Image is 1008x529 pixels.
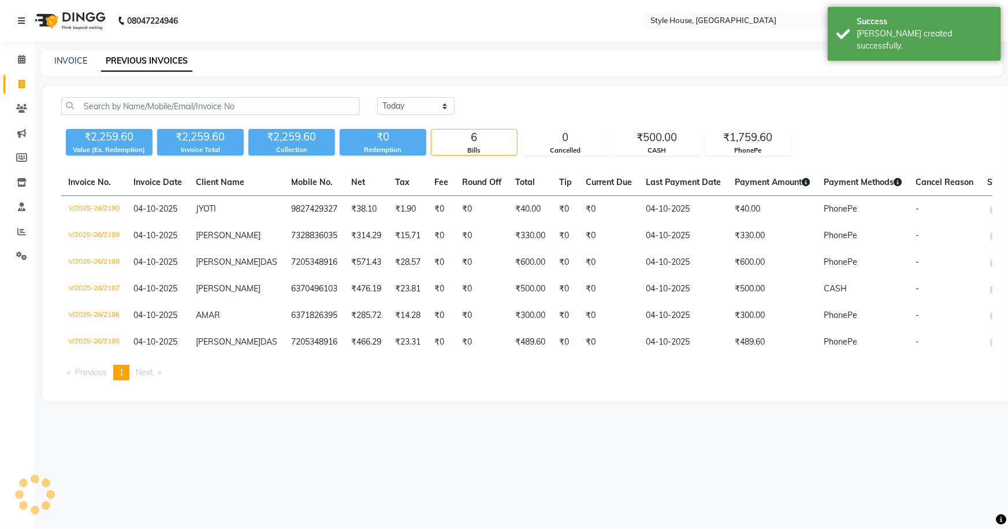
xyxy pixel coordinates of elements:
[455,249,508,276] td: ₹0
[508,302,552,329] td: ₹300.00
[284,249,344,276] td: 7205348916
[427,302,455,329] td: ₹0
[133,336,177,347] span: 04-10-2025
[388,223,427,249] td: ₹15.71
[508,249,552,276] td: ₹600.00
[284,302,344,329] td: 6371826395
[579,276,639,302] td: ₹0
[61,365,992,380] nav: Pagination
[196,177,244,187] span: Client Name
[552,302,579,329] td: ₹0
[196,257,261,267] span: [PERSON_NAME]
[196,204,216,214] span: JYOTI
[157,129,244,145] div: ₹2,259.60
[639,276,728,302] td: 04-10-2025
[639,223,728,249] td: 04-10-2025
[344,196,388,223] td: ₹38.10
[728,302,817,329] td: ₹300.00
[916,336,919,347] span: -
[579,329,639,356] td: ₹0
[639,329,728,356] td: 04-10-2025
[119,367,124,378] span: 1
[261,257,277,267] span: DAS
[586,177,632,187] span: Current Due
[916,204,919,214] span: -
[579,249,639,276] td: ₹0
[857,16,992,28] div: Success
[395,177,410,187] span: Tax
[248,145,335,155] div: Collection
[340,145,426,155] div: Redemption
[728,223,817,249] td: ₹330.00
[344,302,388,329] td: ₹285.72
[344,249,388,276] td: ₹571.43
[614,146,700,156] div: CASH
[552,276,579,302] td: ₹0
[284,196,344,223] td: 9827429327
[916,283,919,294] span: -
[824,230,857,241] span: PhonePe
[728,196,817,223] td: ₹40.00
[388,302,427,329] td: ₹14.28
[157,145,244,155] div: Invoice Total
[728,276,817,302] td: ₹500.00
[291,177,333,187] span: Mobile No.
[552,329,579,356] td: ₹0
[344,329,388,356] td: ₹466.29
[728,329,817,356] td: ₹489.60
[639,249,728,276] td: 04-10-2025
[61,196,127,223] td: V/2025-26/2190
[432,146,517,156] div: Bills
[61,276,127,302] td: V/2025-26/2187
[824,204,857,214] span: PhonePe
[284,223,344,249] td: 7328836035
[133,310,177,320] span: 04-10-2025
[579,302,639,329] td: ₹0
[916,230,919,241] span: -
[388,249,427,276] td: ₹28.57
[427,196,455,223] td: ₹0
[705,146,791,156] div: PhonePe
[284,329,344,356] td: 7205348916
[552,196,579,223] td: ₹0
[427,249,455,276] td: ₹0
[248,129,335,145] div: ₹2,259.60
[29,5,109,37] img: logo
[824,177,902,187] span: Payment Methods
[136,367,153,378] span: Next
[75,367,107,378] span: Previous
[614,130,700,146] div: ₹500.00
[54,56,87,66] a: INVOICE
[432,130,517,146] div: 6
[127,5,178,37] b: 08047224946
[455,276,508,302] td: ₹0
[579,223,639,249] td: ₹0
[508,276,552,302] td: ₹500.00
[196,283,261,294] span: [PERSON_NAME]
[646,177,721,187] span: Last Payment Date
[508,196,552,223] td: ₹40.00
[344,223,388,249] td: ₹314.29
[66,145,152,155] div: Value (Ex. Redemption)
[824,310,857,320] span: PhonePe
[434,177,448,187] span: Fee
[824,336,857,347] span: PhonePe
[427,223,455,249] td: ₹0
[388,329,427,356] td: ₹23.31
[388,276,427,302] td: ₹23.81
[340,129,426,145] div: ₹0
[824,257,857,267] span: PhonePe
[196,230,261,241] span: [PERSON_NAME]
[284,276,344,302] td: 6370496103
[639,302,728,329] td: 04-10-2025
[508,223,552,249] td: ₹330.00
[523,130,608,146] div: 0
[559,177,572,187] span: Tip
[735,177,810,187] span: Payment Amount
[552,223,579,249] td: ₹0
[639,196,728,223] td: 04-10-2025
[455,302,508,329] td: ₹0
[462,177,501,187] span: Round Off
[68,177,111,187] span: Invoice No.
[916,177,973,187] span: Cancel Reason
